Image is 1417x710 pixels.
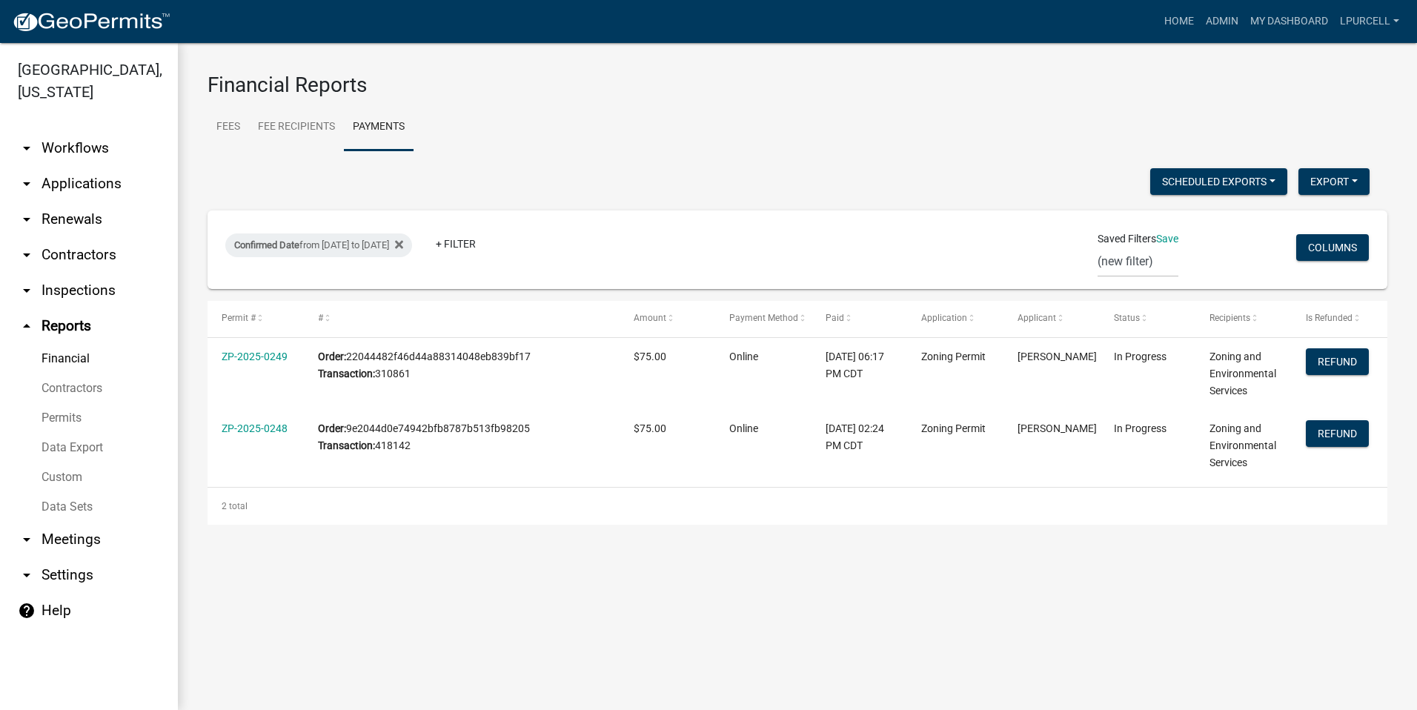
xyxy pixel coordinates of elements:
span: Zoning Permit [921,351,986,362]
a: Save [1156,233,1178,245]
span: $75.00 [634,351,666,362]
wm-modal-confirm: Refund Payment [1306,357,1369,369]
i: help [18,602,36,620]
datatable-header-cell: Status [1099,301,1195,336]
div: [DATE] 06:17 PM CDT [826,348,893,382]
b: Transaction: [318,368,375,379]
button: Columns [1296,234,1369,261]
i: arrow_drop_down [18,175,36,193]
div: [DATE] 02:24 PM CDT [826,420,893,454]
a: ZP-2025-0248 [222,422,288,434]
a: Admin [1200,7,1244,36]
span: Paid [826,313,844,323]
span: Saved Filters [1098,231,1156,247]
span: Permit # [222,313,256,323]
span: Status [1114,313,1140,323]
a: Fee Recipients [249,104,344,151]
datatable-header-cell: Is Refunded [1291,301,1387,336]
button: Refund [1306,420,1369,447]
datatable-header-cell: Application [907,301,1003,336]
span: Joseph Booker [1018,422,1097,434]
div: 9e2044d0e74942bfb8787b513fb98205 418142 [318,420,605,454]
span: Payment Method [729,313,798,323]
div: 2 total [208,488,1387,525]
datatable-header-cell: Payment Method [715,301,812,336]
span: Recipients [1209,313,1250,323]
button: Export [1298,168,1370,195]
datatable-header-cell: # [304,301,620,336]
a: lpurcell [1334,7,1405,36]
h3: Financial Reports [208,73,1387,98]
span: Zoning Permit [921,422,986,434]
span: Application [921,313,967,323]
span: Online [729,422,758,434]
span: Applicant [1018,313,1056,323]
button: Refund [1306,348,1369,375]
span: In Progress [1114,422,1167,434]
button: Scheduled Exports [1150,168,1287,195]
b: Transaction: [318,439,375,451]
wm-modal-confirm: Refund Payment [1306,429,1369,441]
span: Amount [634,313,666,323]
datatable-header-cell: Amount [620,301,716,336]
i: arrow_drop_up [18,317,36,335]
a: ZP-2025-0249 [222,351,288,362]
a: Home [1158,7,1200,36]
datatable-header-cell: Applicant [1003,301,1100,336]
span: Is Refunded [1306,313,1353,323]
span: # [318,313,323,323]
span: Zoning and Environmental Services [1209,351,1276,397]
div: 22044482f46d44a88314048eb839bf17 310861 [318,348,605,382]
i: arrow_drop_down [18,282,36,299]
i: arrow_drop_down [18,246,36,264]
span: $75.00 [634,422,666,434]
span: Zoning and Environmental Services [1209,422,1276,468]
datatable-header-cell: Permit # [208,301,304,336]
a: Payments [344,104,414,151]
a: My Dashboard [1244,7,1334,36]
span: In Progress [1114,351,1167,362]
b: Order: [318,422,346,434]
span: Confirmed Date [234,239,299,251]
div: from [DATE] to [DATE] [225,233,412,257]
i: arrow_drop_down [18,566,36,584]
span: Tera Marie Krueger [1018,351,1097,362]
datatable-header-cell: Paid [812,301,908,336]
i: arrow_drop_down [18,139,36,157]
span: Online [729,351,758,362]
a: + Filter [424,230,488,257]
i: arrow_drop_down [18,210,36,228]
datatable-header-cell: Recipients [1195,301,1292,336]
i: arrow_drop_down [18,531,36,548]
b: Order: [318,351,346,362]
a: Fees [208,104,249,151]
